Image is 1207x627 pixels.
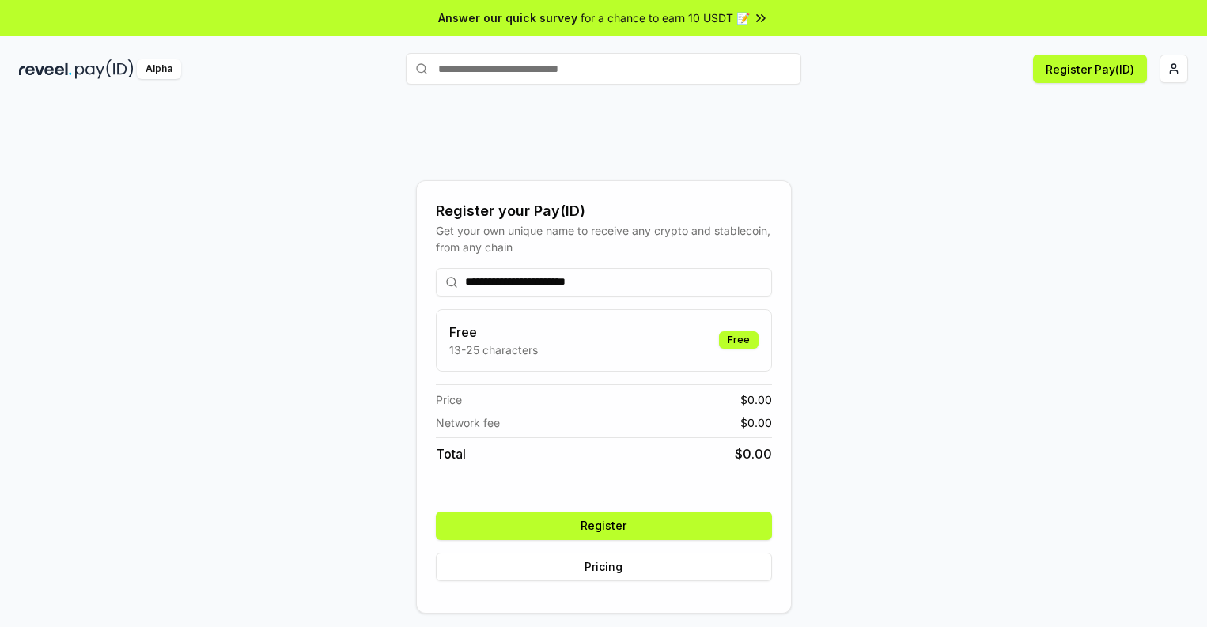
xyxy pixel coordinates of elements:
[735,444,772,463] span: $ 0.00
[436,553,772,581] button: Pricing
[581,9,750,26] span: for a chance to earn 10 USDT 📝
[436,200,772,222] div: Register your Pay(ID)
[449,342,538,358] p: 13-25 characters
[719,331,759,349] div: Free
[436,444,466,463] span: Total
[436,414,500,431] span: Network fee
[1033,55,1147,83] button: Register Pay(ID)
[75,59,134,79] img: pay_id
[449,323,538,342] h3: Free
[137,59,181,79] div: Alpha
[436,512,772,540] button: Register
[740,414,772,431] span: $ 0.00
[19,59,72,79] img: reveel_dark
[436,391,462,408] span: Price
[438,9,577,26] span: Answer our quick survey
[740,391,772,408] span: $ 0.00
[436,222,772,255] div: Get your own unique name to receive any crypto and stablecoin, from any chain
